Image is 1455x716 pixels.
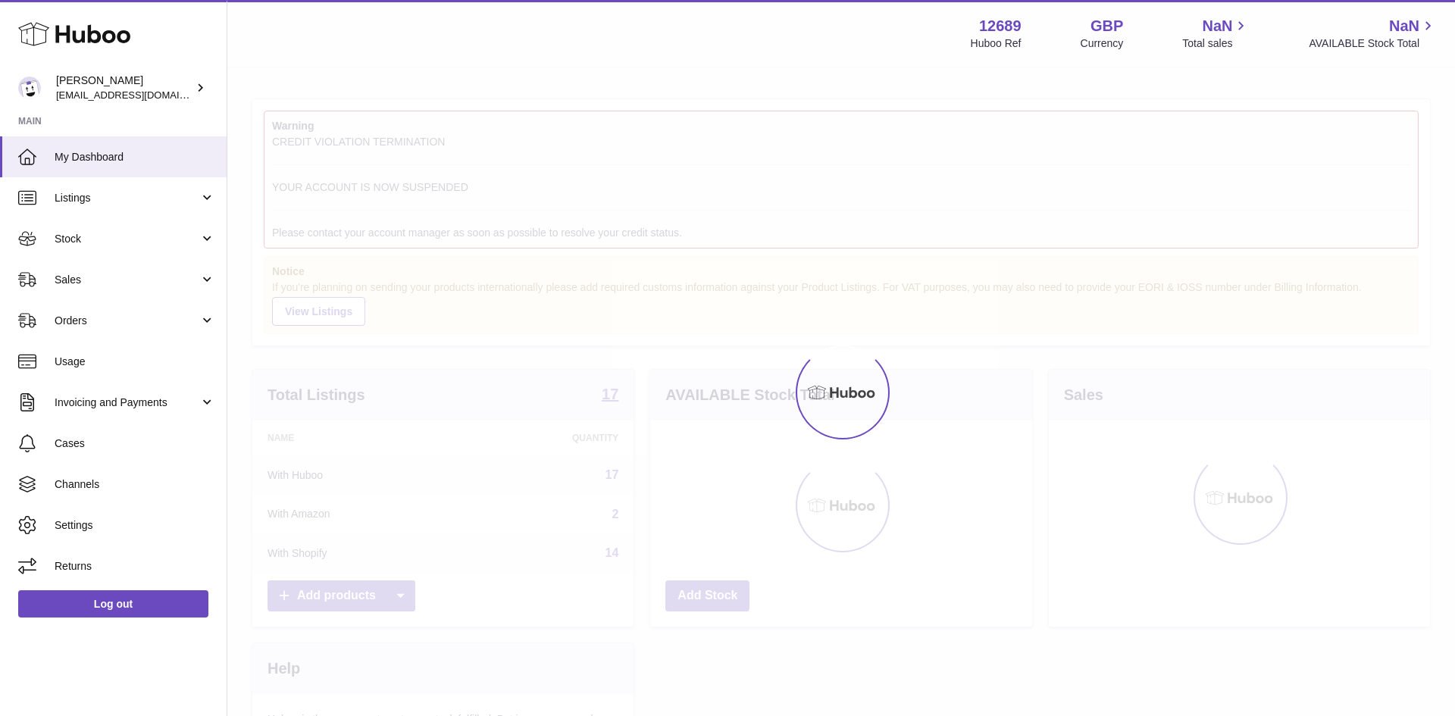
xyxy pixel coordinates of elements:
[971,36,1022,51] div: Huboo Ref
[1309,16,1437,51] a: NaN AVAILABLE Stock Total
[1081,36,1124,51] div: Currency
[1309,36,1437,51] span: AVAILABLE Stock Total
[55,150,215,164] span: My Dashboard
[1090,16,1123,36] strong: GBP
[55,396,199,410] span: Invoicing and Payments
[979,16,1022,36] strong: 12689
[55,477,215,492] span: Channels
[55,559,215,574] span: Returns
[55,232,199,246] span: Stock
[56,89,223,101] span: [EMAIL_ADDRESS][DOMAIN_NAME]
[18,77,41,99] img: internalAdmin-12689@internal.huboo.com
[55,518,215,533] span: Settings
[1182,36,1250,51] span: Total sales
[55,191,199,205] span: Listings
[55,436,215,451] span: Cases
[18,590,208,618] a: Log out
[55,314,199,328] span: Orders
[55,355,215,369] span: Usage
[56,73,192,102] div: [PERSON_NAME]
[1202,16,1232,36] span: NaN
[1182,16,1250,51] a: NaN Total sales
[55,273,199,287] span: Sales
[1389,16,1419,36] span: NaN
